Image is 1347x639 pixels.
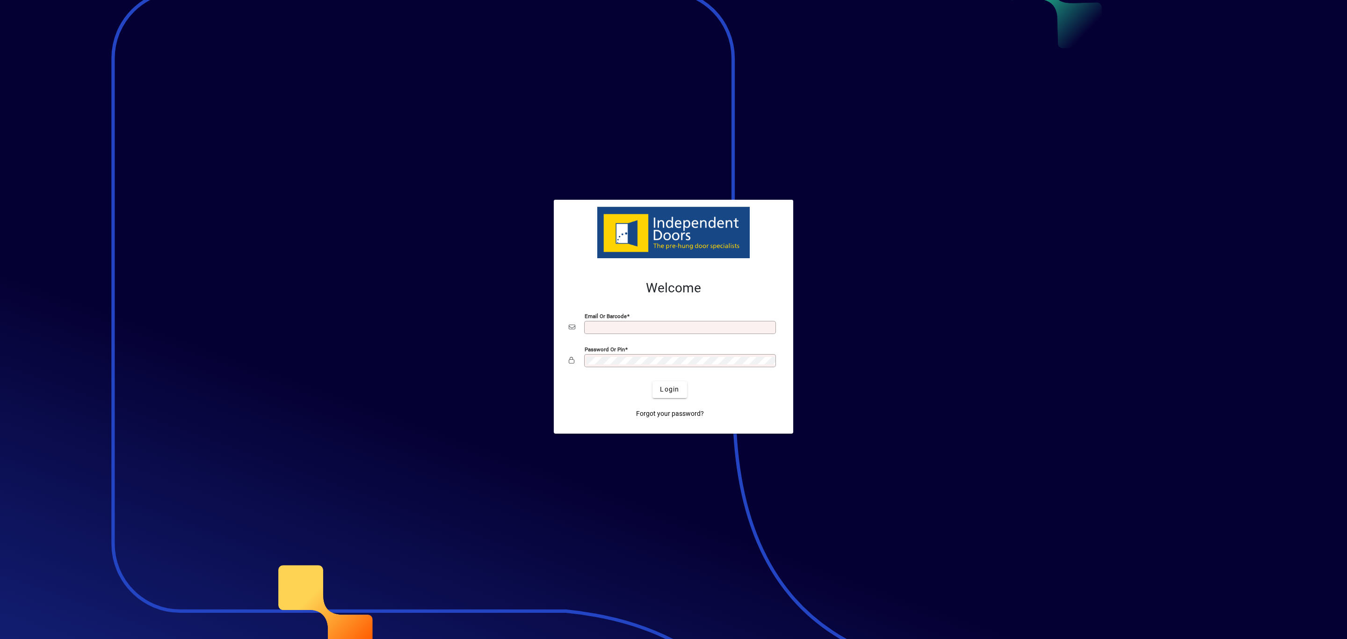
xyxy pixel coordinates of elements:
[585,346,625,352] mat-label: Password or Pin
[569,280,778,296] h2: Welcome
[652,381,687,398] button: Login
[585,312,627,319] mat-label: Email or Barcode
[660,385,679,394] span: Login
[636,409,704,419] span: Forgot your password?
[632,406,708,422] a: Forgot your password?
